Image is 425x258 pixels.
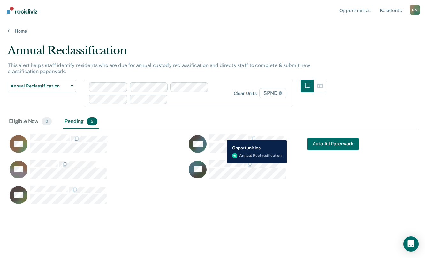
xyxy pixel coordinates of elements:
[8,44,326,62] div: Annual Reclassification
[87,117,97,125] span: 5
[307,137,358,150] button: Auto-fill Paperwork
[42,117,52,125] span: 0
[11,83,68,89] span: Annual Reclassification
[410,5,420,15] button: Profile dropdown button
[259,88,286,98] span: SPND
[8,185,187,211] div: CaseloadOpportunityCell-00228656
[307,137,358,150] a: Navigate to form link
[403,236,419,252] div: Open Intercom Messenger
[8,160,187,185] div: CaseloadOpportunityCell-00458566
[8,134,187,160] div: CaseloadOpportunityCell-00582873
[8,28,417,34] a: Home
[8,115,53,129] div: Eligible Now0
[187,160,366,185] div: CaseloadOpportunityCell-00500239
[410,5,420,15] div: M M
[234,91,257,96] div: Clear units
[8,62,310,74] p: This alert helps staff identify residents who are due for annual custody reclassification and dir...
[7,7,37,14] img: Recidiviz
[187,134,366,160] div: CaseloadOpportunityCell-00631360
[63,115,98,129] div: Pending5
[8,80,76,92] button: Annual Reclassification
